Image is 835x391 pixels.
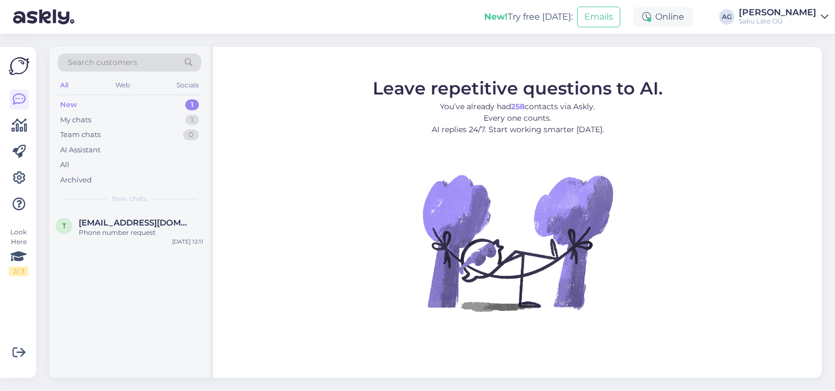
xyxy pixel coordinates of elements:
[60,145,101,156] div: AI Assistant
[58,78,70,92] div: All
[739,8,828,26] a: [PERSON_NAME]Saku Läte OÜ
[60,129,101,140] div: Team chats
[633,7,693,27] div: Online
[113,78,132,92] div: Web
[511,102,525,111] b: 258
[9,56,30,76] img: Askly Logo
[60,99,77,110] div: New
[484,11,508,22] b: New!
[79,228,203,238] div: Phone number request
[79,218,192,228] span: toomas@hevea.ee
[419,144,616,341] img: No Chat active
[739,8,816,17] div: [PERSON_NAME]
[60,175,92,186] div: Archived
[9,266,28,276] div: 2 / 3
[373,78,663,99] span: Leave repetitive questions to AI.
[172,238,203,246] div: [DATE] 12:11
[577,7,620,27] button: Emails
[185,99,199,110] div: 1
[739,17,816,26] div: Saku Läte OÜ
[68,57,137,68] span: Search customers
[484,10,573,23] div: Try free [DATE]:
[9,227,28,276] div: Look Here
[112,194,147,204] span: New chats
[62,222,66,230] span: t
[60,159,69,170] div: All
[60,115,91,126] div: My chats
[174,78,201,92] div: Socials
[373,101,663,135] p: You’ve already had contacts via Askly. Every one counts. AI replies 24/7. Start working smarter [...
[719,9,734,25] div: AG
[183,129,199,140] div: 0
[185,115,199,126] div: 1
